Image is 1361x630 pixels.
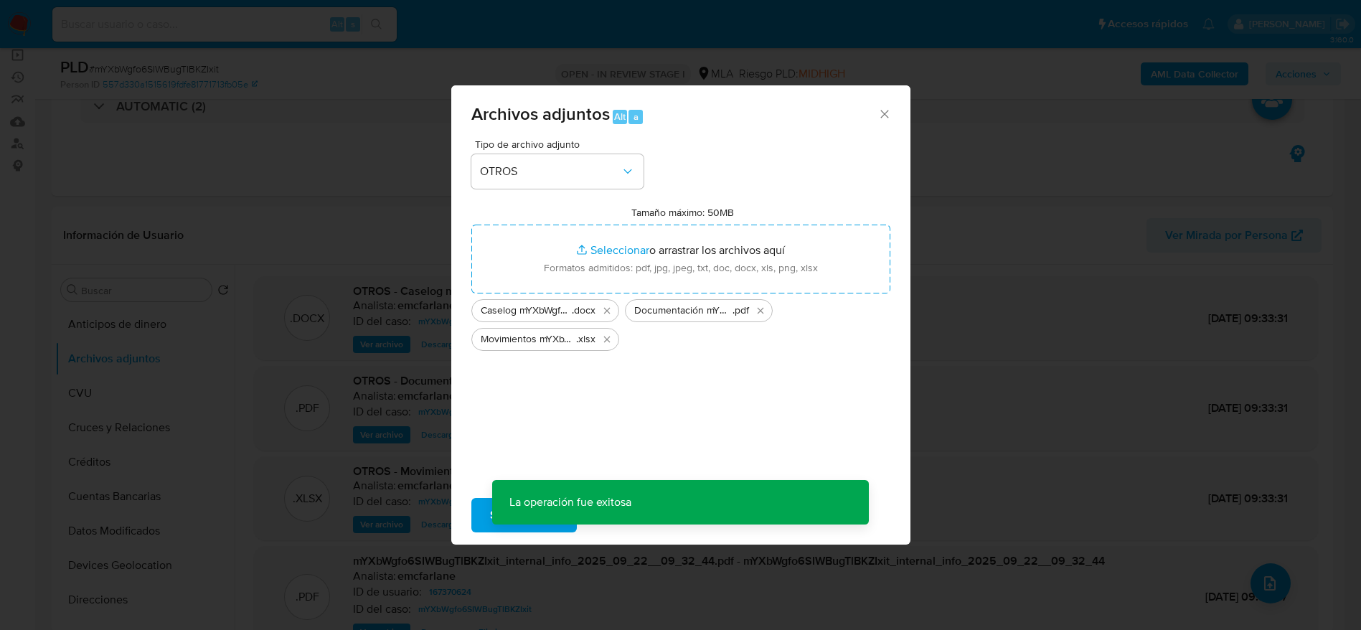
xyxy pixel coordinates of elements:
span: Alt [614,110,626,123]
span: .docx [572,304,595,318]
button: Eliminar Caselog mYXbWgfo6SIWBugTlBKZIxit.docx [598,302,616,319]
ul: Archivos seleccionados [471,293,890,351]
button: Eliminar Documentación mYXbWgfo6SIWBugTlBKZIxit.pdf [752,302,769,319]
span: OTROS [480,164,621,179]
span: Caselog mYXbWgfo6SIWBugTlBKZIxit [481,304,572,318]
span: Tipo de archivo adjunto [475,139,647,149]
button: OTROS [471,154,644,189]
span: Movimientos mYXbWgfo6SIWBugTlBKZIxit [481,332,576,347]
button: Eliminar Movimientos mYXbWgfo6SIWBugTlBKZIxit.xlsx [598,331,616,348]
span: Documentación mYXbWgfo6SIWBugTlBKZIxit [634,304,733,318]
span: .pdf [733,304,749,318]
span: .xlsx [576,332,595,347]
button: Cerrar [877,107,890,120]
span: Cancelar [601,499,648,531]
button: Subir archivo [471,498,577,532]
p: La operación fue exitosa [492,480,649,525]
span: Subir archivo [490,499,558,531]
span: a [634,110,639,123]
span: Archivos adjuntos [471,101,610,126]
label: Tamaño máximo: 50MB [631,206,734,219]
